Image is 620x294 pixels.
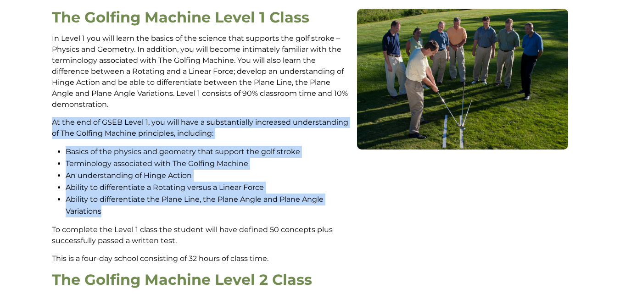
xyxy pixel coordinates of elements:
p: To complete the Level 1 class the student will have defined 50 concepts plus successfully passed ... [52,224,350,246]
li: Basics of the physics and geometry that support the golf stroke [66,146,350,158]
p: At the end of GSEB Level 1, you will have a substantially increased understanding of The Golfing ... [52,117,350,139]
h2: The Golfing Machine Level 2 Class [52,271,350,288]
p: This is a four-day school consisting of 32 hours of class time. [52,253,350,264]
li: An understanding of Hinge Action [66,170,350,182]
h2: The Golfing Machine Level 1 Class [52,9,350,26]
li: Terminology associated with The Golfing Machine [66,158,350,170]
p: In Level 1 you will learn the basics of the science that supports the golf stroke – Physics and G... [52,33,350,110]
li: Ability to differentiate a Rotating versus a Linear Force [66,182,350,194]
li: Ability to differentiate the Plane Line, the Plane Angle and Plane Angle Variations [66,194,350,217]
